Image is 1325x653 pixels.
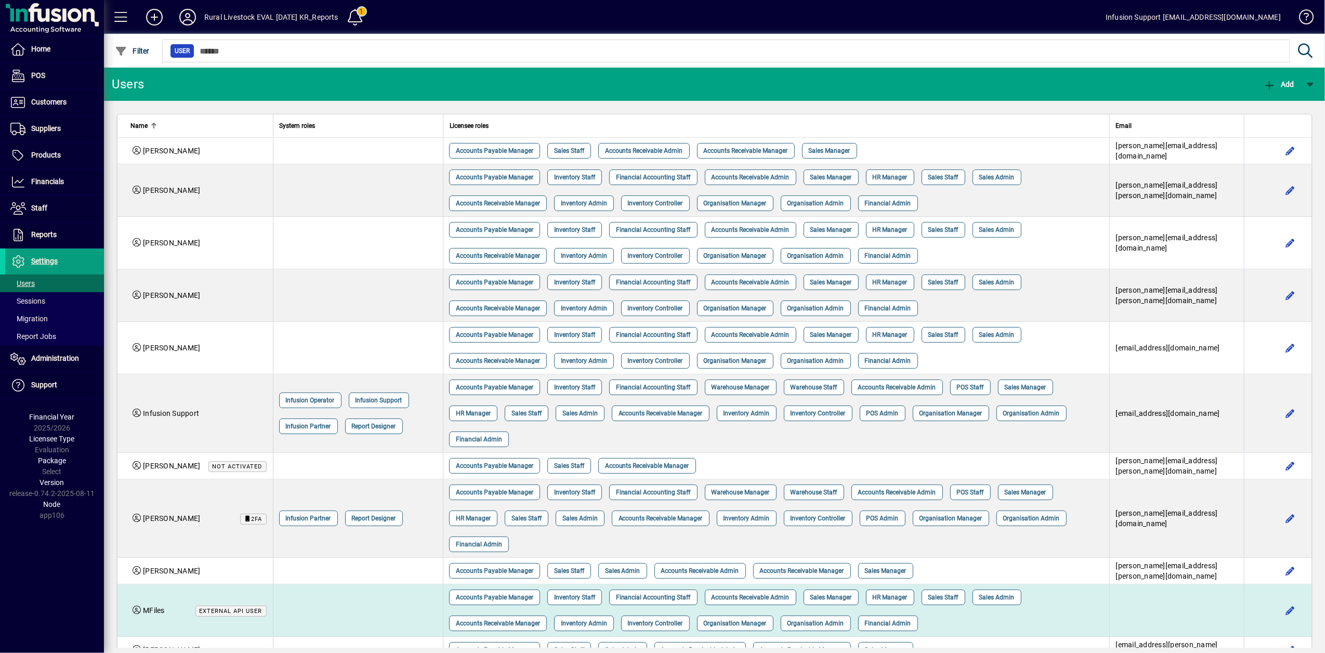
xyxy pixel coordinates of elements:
span: Sales Manager [810,592,852,603]
button: Filter [112,42,152,60]
span: Financial Admin [865,198,911,208]
span: Accounts Receivable Manager [605,461,689,471]
button: Edit [1282,182,1298,199]
span: Accounts Receivable Admin [712,592,790,603]
span: HR Manager [873,277,908,288]
span: Financial Accounting Staff [616,330,691,340]
span: [PERSON_NAME] [143,344,200,352]
span: HR Manager [873,592,908,603]
span: Financial Admin [865,303,911,314]
button: Add [138,8,171,27]
span: Financial Admin [456,434,502,445]
span: [PERSON_NAME][EMAIL_ADDRESS][DOMAIN_NAME] [1116,509,1218,528]
span: Financial Year [30,413,75,421]
span: Inventory Staff [554,172,595,182]
span: Accounts Receivable Admin [605,146,683,156]
span: Accounts Receivable Manager [456,303,540,314]
a: Staff [5,195,104,221]
span: Inventory Controller [628,303,683,314]
span: Accounts Payable Manager [456,566,533,576]
span: Name [130,120,148,132]
span: Sales Staff [554,566,584,576]
span: Accounts Payable Manager [456,172,533,182]
a: Migration [5,310,104,328]
span: Accounts Payable Manager [456,592,533,603]
span: [PERSON_NAME] [143,514,200,523]
span: Organisation Manager [920,513,982,524]
a: Suppliers [5,116,104,142]
span: Sales Admin [562,513,598,524]
span: Licensee roles [450,120,489,132]
span: Warehouse Staff [791,382,837,393]
span: Organisation Admin [1003,408,1060,419]
span: Inventory Staff [554,277,595,288]
span: Report Designer [352,421,396,432]
span: Sales Admin [979,592,1015,603]
a: Support [5,372,104,398]
span: Financial Accounting Staff [616,172,691,182]
span: Financial Accounting Staff [616,487,691,498]
span: Infusion Support [143,409,199,417]
span: [PERSON_NAME] [143,239,200,247]
span: HR Manager [873,330,908,340]
span: [EMAIL_ADDRESS][DOMAIN_NAME] [1116,409,1220,417]
span: [PERSON_NAME][EMAIL_ADDRESS][DOMAIN_NAME] [1116,233,1218,252]
span: Migration [10,315,48,323]
span: [PERSON_NAME][EMAIL_ADDRESS][PERSON_NAME][DOMAIN_NAME] [1116,561,1218,580]
a: Reports [5,222,104,248]
a: Report Jobs [5,328,104,345]
span: Settings [31,257,58,265]
span: MFiles [143,606,165,615]
button: Edit [1282,287,1298,304]
span: Accounts Receivable Admin [858,382,936,393]
span: POS Staff [957,382,984,393]
a: Customers [5,89,104,115]
span: POS Staff [957,487,984,498]
span: HR Manager [456,513,491,524]
span: Package [38,456,66,465]
span: Sales Admin [562,408,598,419]
span: Sales Manager [809,146,850,156]
span: Warehouse Staff [791,487,837,498]
span: Sales Staff [928,225,959,235]
span: Sales Manager [865,566,907,576]
span: [EMAIL_ADDRESS][DOMAIN_NAME] [1116,344,1220,352]
span: Suppliers [31,124,61,133]
span: Customers [31,98,67,106]
span: HR Manager [456,408,491,419]
a: Products [5,142,104,168]
a: Financials [5,169,104,195]
span: Organisation Admin [788,618,844,629]
button: Edit [1282,405,1298,422]
span: Infusion Support [356,395,402,406]
span: Accounts Receivable Admin [661,566,739,576]
span: Accounts Payable Manager [456,146,533,156]
span: Sales Admin [979,172,1015,182]
span: Inventory Admin [724,408,770,419]
a: Home [5,36,104,62]
span: Organisation Manager [704,198,767,208]
span: Licensee Type [30,435,75,443]
span: HR Manager [873,172,908,182]
button: Edit [1282,563,1298,579]
span: Inventory Staff [554,330,595,340]
span: Warehouse Manager [712,382,770,393]
span: [PERSON_NAME] [143,462,200,470]
span: Sales Manager [810,330,852,340]
div: Rural Livestock EVAL [DATE] KR_Reports [204,9,338,25]
button: Edit [1282,510,1298,527]
span: Sales Manager [1005,382,1046,393]
span: Accounts Receivable Admin [858,487,936,498]
span: Support [31,381,57,389]
span: Inventory Admin [561,198,607,208]
span: Accounts Payable Manager [456,225,533,235]
span: Inventory Admin [724,513,770,524]
span: Sales Manager [810,172,852,182]
span: Infusion Partner [286,421,331,432]
span: Accounts Receivable Admin [712,330,790,340]
span: Infusion Operator [286,395,335,406]
span: Accounts Receivable Manager [704,146,788,156]
button: Profile [171,8,204,27]
span: Financial Accounting Staff [616,225,691,235]
button: Edit [1282,339,1298,356]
